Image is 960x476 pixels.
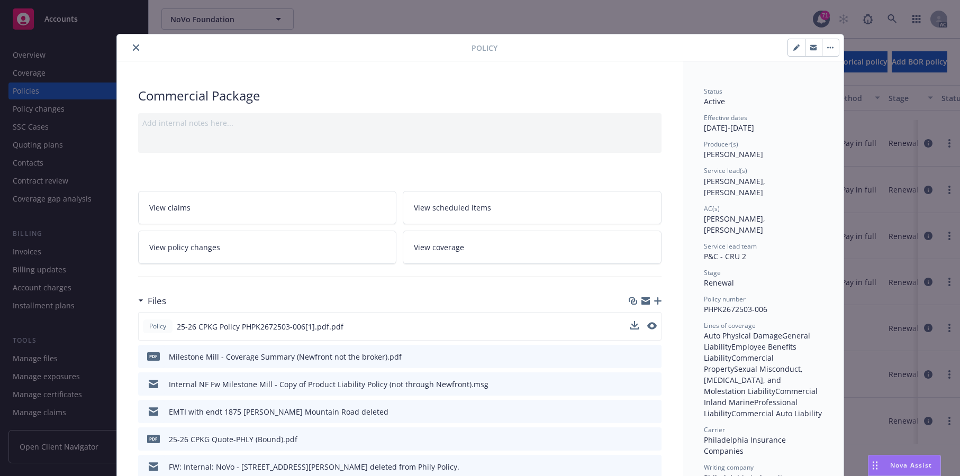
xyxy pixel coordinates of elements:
span: P&C - CRU 2 [704,251,746,261]
span: Lines of coverage [704,321,756,330]
span: Effective dates [704,113,747,122]
span: pdf [147,435,160,443]
span: Policy [472,42,497,53]
button: download file [631,351,639,362]
button: download file [631,461,639,472]
span: Commercial Inland Marine [704,386,820,407]
button: download file [631,406,639,417]
div: [DATE] - [DATE] [704,113,822,133]
span: Commercial Auto Liability [731,408,822,418]
button: Nova Assist [868,455,941,476]
span: View claims [149,202,191,213]
span: View policy changes [149,242,220,253]
span: Active [704,96,725,106]
span: Policy number [704,295,746,304]
span: [PERSON_NAME], [PERSON_NAME] [704,214,767,235]
span: pdf [147,352,160,360]
button: download file [630,321,639,329]
span: Sexual Misconduct, [MEDICAL_DATA], and Molestation Liability [704,364,805,396]
span: [PERSON_NAME] [704,149,763,159]
span: AC(s) [704,204,720,213]
div: Add internal notes here... [142,117,657,129]
a: View coverage [403,231,662,264]
span: General Liability [704,331,812,352]
button: download file [631,379,639,390]
span: View coverage [414,242,464,253]
span: Philadelphia Insurance Companies [704,435,788,456]
button: preview file [648,461,657,472]
span: Service lead(s) [704,166,747,175]
button: download file [630,321,639,332]
span: Nova Assist [890,461,932,470]
span: Commercial Property [704,353,776,374]
span: [PERSON_NAME], [PERSON_NAME] [704,176,767,197]
div: Commercial Package [138,87,662,105]
div: Drag to move [868,455,882,475]
span: Service lead team [704,242,757,251]
button: preview file [648,406,657,417]
span: Status [704,87,722,96]
span: Employee Benefits Liability [704,342,799,363]
div: 25-26 CPKG Quote-PHLY (Bound).pdf [169,434,297,445]
div: EMTI with endt 1875 [PERSON_NAME] Mountain Road deleted [169,406,388,417]
span: Policy [147,322,168,331]
span: PHPK2672503-006 [704,304,767,314]
button: download file [631,434,639,445]
span: Renewal [704,278,734,288]
div: Milestone Mill - Coverage Summary (Newfront not the broker).pdf [169,351,402,362]
span: Producer(s) [704,140,738,149]
div: Internal NF Fw Milestone Mill - Copy of Product Liability Policy (not through Newfront).msg [169,379,488,390]
button: preview file [648,379,657,390]
button: close [130,41,142,54]
a: View claims [138,191,397,224]
span: Writing company [704,463,754,472]
span: Stage [704,268,721,277]
a: View policy changes [138,231,397,264]
div: FW: Internal: NoVo - [STREET_ADDRESS][PERSON_NAME] deleted from Phily Policy. [169,461,459,472]
div: Files [138,294,166,308]
span: 25-26 CPKG Policy PHPK2672503-006[1].pdf.pdf [177,321,343,332]
span: Auto Physical Damage [704,331,782,341]
span: Professional Liability [704,397,800,418]
button: preview file [648,434,657,445]
button: preview file [647,322,657,329]
button: preview file [647,321,657,332]
button: preview file [648,351,657,362]
span: View scheduled items [414,202,491,213]
a: View scheduled items [403,191,662,224]
h3: Files [148,294,166,308]
span: Carrier [704,425,725,434]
